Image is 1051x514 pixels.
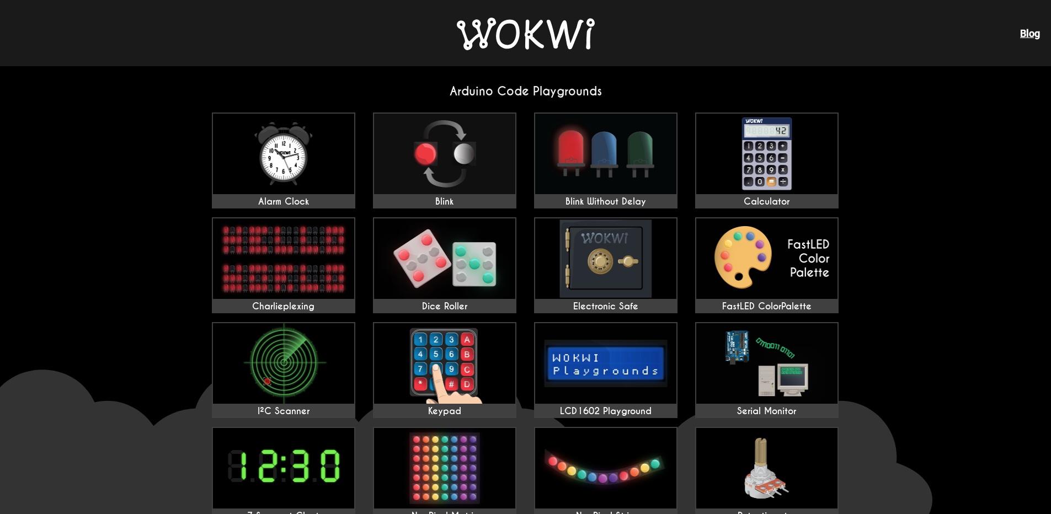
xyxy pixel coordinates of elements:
div: Keypad [374,406,515,417]
img: Blink Without Delay [535,114,676,194]
div: Blink Without Delay [535,196,676,207]
div: FastLED ColorPalette [696,301,837,312]
img: Wokwi [457,18,595,50]
img: LCD1602 Playground [535,323,676,404]
a: LCD1602 Playground [534,322,677,418]
img: Electronic Safe [535,218,676,299]
a: Electronic Safe [534,217,677,313]
div: Calculator [696,196,837,207]
img: FastLED ColorPalette [696,218,837,299]
a: Calculator [695,113,839,208]
img: Dice Roller [374,218,515,299]
div: Blink [374,196,515,207]
img: Charlieplexing [213,218,354,299]
div: I²C Scanner [213,406,354,417]
div: LCD1602 Playground [535,406,676,417]
div: Dice Roller [374,301,515,312]
img: Alarm Clock [213,114,354,194]
img: Potentiometer [696,428,837,508]
div: Electronic Safe [535,301,676,312]
a: Dice Roller [373,217,516,313]
a: Blink [373,113,516,208]
a: Blink Without Delay [534,113,677,208]
a: I²C Scanner [212,322,355,418]
img: Serial Monitor [696,323,837,404]
img: NeoPixel Matrix [374,428,515,508]
div: Charlieplexing [213,301,354,312]
img: 7 Segment Clock [213,428,354,508]
a: Serial Monitor [695,322,839,418]
img: Calculator [696,114,837,194]
h2: Arduino Code Playgrounds [203,84,849,99]
a: Alarm Clock [212,113,355,208]
a: Blog [1020,28,1040,39]
div: Alarm Clock [213,196,354,207]
img: NeoPixel Strip [535,428,676,508]
div: Serial Monitor [696,406,837,417]
img: I²C Scanner [213,323,354,404]
img: Keypad [374,323,515,404]
a: FastLED ColorPalette [695,217,839,313]
a: Keypad [373,322,516,418]
a: Charlieplexing [212,217,355,313]
img: Blink [374,114,515,194]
